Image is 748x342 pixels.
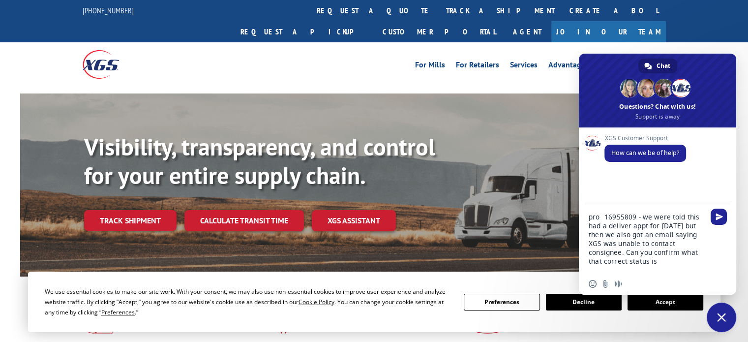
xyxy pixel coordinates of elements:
a: Join Our Team [551,21,666,42]
span: Insert an emoji [589,280,597,288]
button: Preferences [464,294,539,311]
div: Cookie Consent Prompt [28,272,720,332]
button: Decline [546,294,622,311]
a: Close chat [707,303,736,332]
textarea: Compose your message... [589,204,707,273]
a: For Retailers [456,61,499,72]
span: Chat [657,59,670,73]
span: Audio message [614,280,622,288]
span: Send a file [601,280,609,288]
a: Request a pickup [233,21,375,42]
button: Accept [628,294,703,311]
a: Chat [638,59,677,73]
a: Agent [503,21,551,42]
a: [PHONE_NUMBER] [83,5,134,15]
a: Customer Portal [375,21,503,42]
a: For Mills [415,61,445,72]
a: Track shipment [84,210,177,231]
span: Cookie Policy [299,298,334,306]
span: How can we be of help? [611,149,679,157]
b: Visibility, transparency, and control for your entire supply chain. [84,131,435,190]
a: XGS ASSISTANT [312,210,396,231]
span: Preferences [101,308,135,316]
span: XGS Customer Support [604,135,686,142]
span: Send [711,209,727,225]
a: Advantages [548,61,589,72]
a: Calculate transit time [184,210,304,231]
div: We use essential cookies to make our site work. With your consent, we may also use non-essential ... [45,286,452,317]
a: Services [510,61,538,72]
